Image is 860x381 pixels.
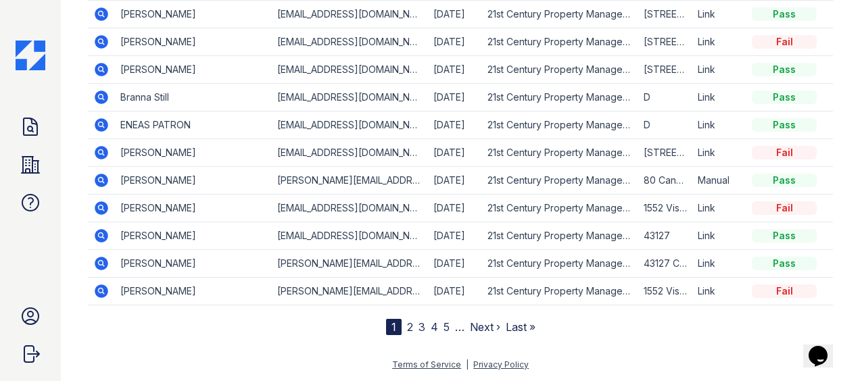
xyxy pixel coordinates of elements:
span: … [455,319,464,335]
td: [DATE] [428,111,482,139]
td: [PERSON_NAME] [115,222,271,250]
div: Pass [752,229,817,243]
td: [PERSON_NAME] [115,195,271,222]
td: D [638,111,692,139]
td: 1552 Vistagrand [638,195,692,222]
a: Terms of Service [392,359,461,370]
a: 2 [407,320,413,334]
td: 21st Century Property Management [482,111,638,139]
div: Fail [752,35,817,49]
td: [STREET_ADDRESS]. [638,56,692,84]
td: 21st Century Property Management [482,195,638,222]
td: Link [692,111,746,139]
td: Branna Still [115,84,271,111]
td: [EMAIL_ADDRESS][DOMAIN_NAME] [272,139,428,167]
td: 21st Century Property Management [482,84,638,111]
td: 43127 [638,222,692,250]
td: [EMAIL_ADDRESS][DOMAIN_NAME] [272,56,428,84]
td: 43127 Corte Calanda [638,250,692,278]
div: Pass [752,118,817,132]
td: [PERSON_NAME] [115,1,271,28]
td: Link [692,56,746,84]
td: [PERSON_NAME] [115,139,271,167]
div: Pass [752,7,817,21]
td: Link [692,278,746,305]
td: [PERSON_NAME] [115,167,271,195]
td: 21st Century Property Management [482,278,638,305]
a: Privacy Policy [473,359,529,370]
td: Manual [692,167,746,195]
td: [DATE] [428,56,482,84]
div: Pass [752,257,817,270]
td: Link [692,195,746,222]
div: Fail [752,284,817,298]
td: [DATE] [428,1,482,28]
td: Link [692,139,746,167]
td: Link [692,1,746,28]
td: [EMAIL_ADDRESS][DOMAIN_NAME] [272,222,428,250]
td: [PERSON_NAME][EMAIL_ADDRESS][DOMAIN_NAME] [272,278,428,305]
a: 5 [444,320,450,334]
div: Pass [752,91,817,104]
td: [PERSON_NAME][EMAIL_ADDRESS][DOMAIN_NAME] [272,167,428,195]
a: Next › [470,320,500,334]
td: [EMAIL_ADDRESS][DOMAIN_NAME] [272,195,428,222]
td: D [638,84,692,111]
td: [EMAIL_ADDRESS][DOMAIN_NAME] [272,84,428,111]
td: 1552 Vistagrand [638,278,692,305]
iframe: chat widget [803,327,846,367]
td: [PERSON_NAME] [115,28,271,56]
td: 80 Canyon [638,167,692,195]
td: [STREET_ADDRESS][PERSON_NAME] [638,139,692,167]
td: 21st Century Property Management - JCAS [482,250,638,278]
td: [DATE] [428,278,482,305]
td: [STREET_ADDRESS][PERSON_NAME] [638,1,692,28]
td: [DATE] [428,28,482,56]
td: Link [692,84,746,111]
td: [PERSON_NAME][EMAIL_ADDRESS][DOMAIN_NAME] [272,250,428,278]
td: [DATE] [428,195,482,222]
td: [EMAIL_ADDRESS][DOMAIN_NAME] [272,111,428,139]
td: Link [692,250,746,278]
div: Pass [752,174,817,187]
img: CE_Icon_Blue-c292c112584629df590d857e76928e9f676e5b41ef8f769ba2f05ee15b207248.png [16,41,45,70]
td: [DATE] [428,139,482,167]
td: [PERSON_NAME] [115,56,271,84]
div: | [466,359,469,370]
td: 21st Century Property Management - [GEOGRAPHIC_DATA] [482,28,638,56]
a: 3 [419,320,425,334]
div: Fail [752,201,817,215]
td: [EMAIL_ADDRESS][DOMAIN_NAME] [272,28,428,56]
div: Fail [752,146,817,159]
td: 21st Century Property Management - JCAS [482,222,638,250]
td: 21st Century Property Management - [GEOGRAPHIC_DATA] [482,1,638,28]
div: 1 [386,319,402,335]
div: Pass [752,63,817,76]
td: Link [692,222,746,250]
td: [DATE] [428,84,482,111]
td: [PERSON_NAME] [115,278,271,305]
td: [DATE] [428,167,482,195]
td: 21st Century Property Management - JCAS [482,56,638,84]
td: 21st Century Property Management - [GEOGRAPHIC_DATA] [482,139,638,167]
td: ENEAS PATRON [115,111,271,139]
td: Link [692,28,746,56]
td: 21st Century Property Management - JCAS [482,167,638,195]
td: [EMAIL_ADDRESS][DOMAIN_NAME] [272,1,428,28]
td: [DATE] [428,222,482,250]
td: [DATE] [428,250,482,278]
a: 4 [431,320,438,334]
td: [PERSON_NAME] [115,250,271,278]
a: Last » [506,320,535,334]
td: [STREET_ADDRESS] [638,28,692,56]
